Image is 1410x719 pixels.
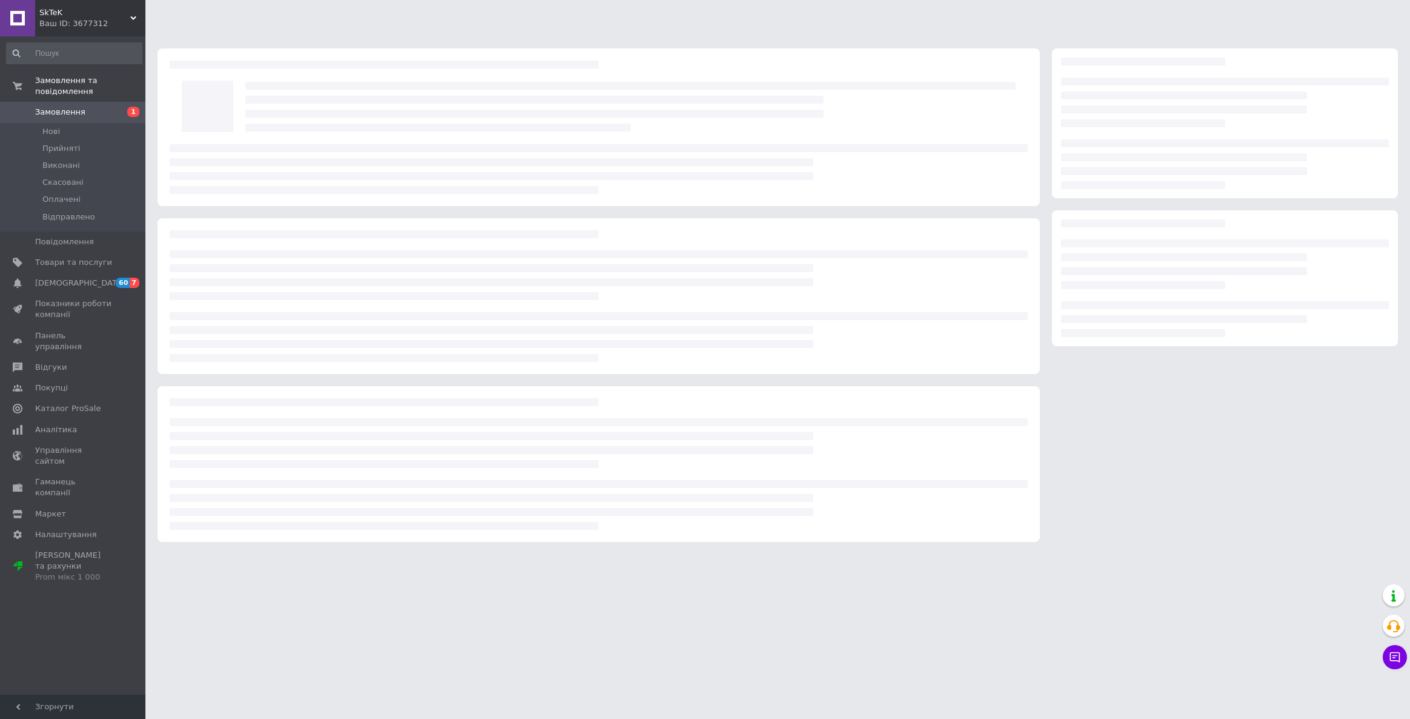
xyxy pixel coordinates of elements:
[35,403,101,414] span: Каталог ProSale
[35,550,112,583] span: [PERSON_NAME] та рахунки
[35,298,112,320] span: Показники роботи компанії
[35,383,68,393] span: Покупці
[35,107,85,118] span: Замовлення
[35,330,112,352] span: Панель управління
[42,143,80,154] span: Прийняті
[35,278,125,289] span: [DEMOGRAPHIC_DATA]
[35,424,77,435] span: Аналітика
[116,278,130,288] span: 60
[127,107,139,117] span: 1
[35,529,97,540] span: Налаштування
[35,75,145,97] span: Замовлення та повідомлення
[35,362,67,373] span: Відгуки
[42,160,80,171] span: Виконані
[35,257,112,268] span: Товари та послуги
[35,572,112,583] div: Prom мікс 1 000
[39,18,145,29] div: Ваш ID: 3677312
[6,42,142,64] input: Пошук
[130,278,139,288] span: 7
[42,177,84,188] span: Скасовані
[42,126,60,137] span: Нові
[1383,645,1407,669] button: Чат з покупцем
[35,509,66,520] span: Маркет
[42,194,81,205] span: Оплачені
[35,445,112,467] span: Управління сайтом
[42,212,95,222] span: Відправлено
[39,7,130,18] span: SkTeK
[35,236,94,247] span: Повідомлення
[35,477,112,498] span: Гаманець компанії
